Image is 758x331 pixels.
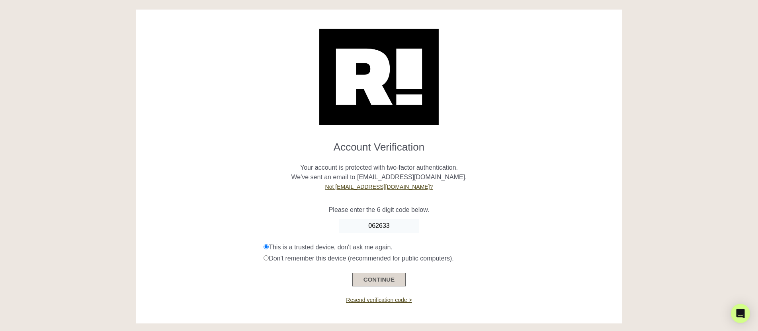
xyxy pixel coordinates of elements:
[264,254,615,263] div: Don't remember this device (recommended for public computers).
[325,184,433,190] a: Not [EMAIL_ADDRESS][DOMAIN_NAME]?
[346,297,412,303] a: Resend verification code >
[319,29,439,125] img: Retention.com
[264,243,615,252] div: This is a trusted device, don't ask me again.
[731,304,750,323] div: Open Intercom Messenger
[142,205,615,215] p: Please enter the 6 digit code below.
[142,153,615,192] p: Your account is protected with two-factor authentication. We've sent an email to [EMAIL_ADDRESS][...
[142,135,615,153] h1: Account Verification
[339,219,419,233] input: Enter Code
[352,273,406,286] button: CONTINUE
